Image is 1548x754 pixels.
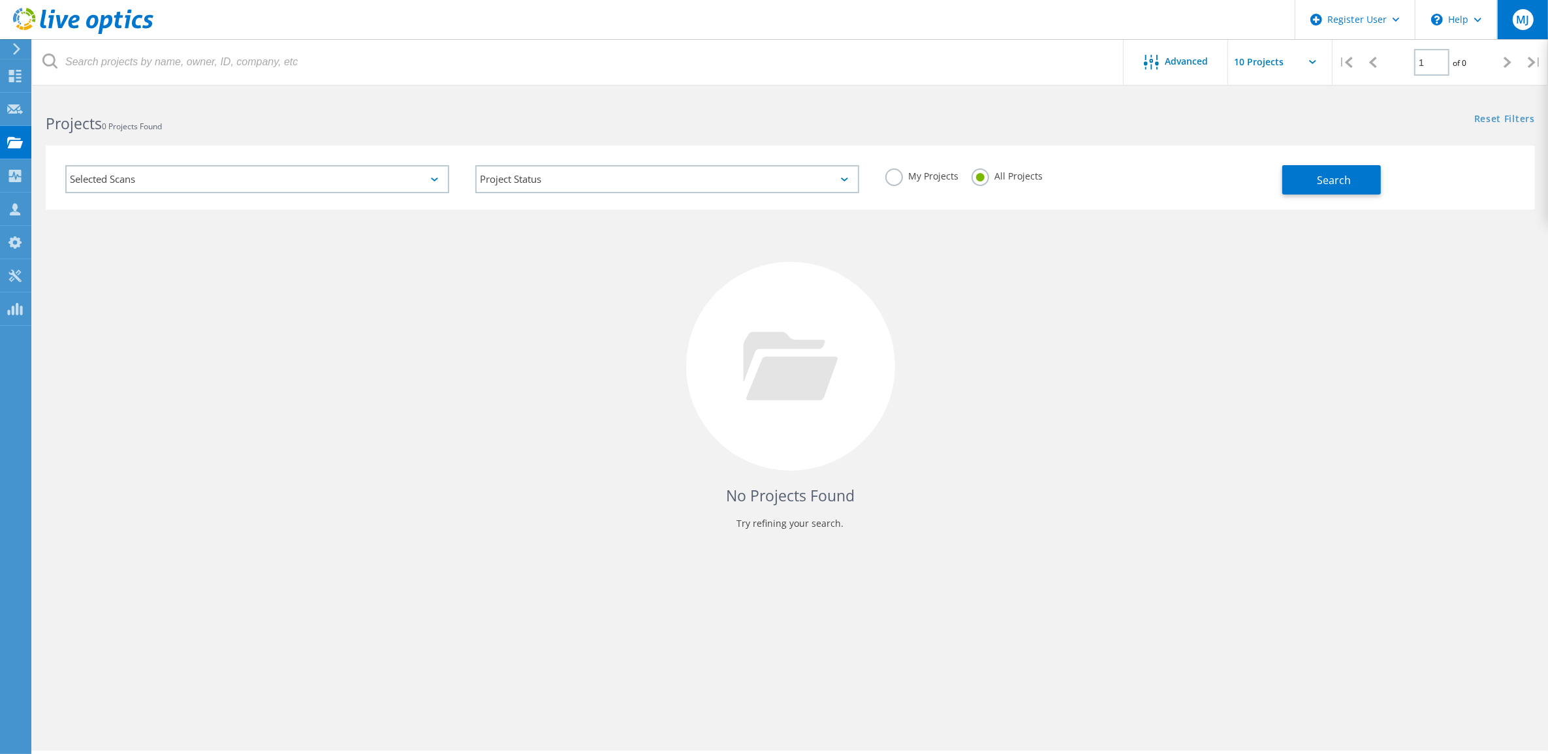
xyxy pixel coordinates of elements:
[1282,165,1381,195] button: Search
[59,513,1522,534] p: Try refining your search.
[475,165,859,193] div: Project Status
[1453,57,1466,69] span: of 0
[885,168,958,181] label: My Projects
[1474,114,1535,125] a: Reset Filters
[13,27,153,37] a: Live Optics Dashboard
[33,39,1124,85] input: Search projects by name, owner, ID, company, etc
[1521,39,1548,86] div: |
[1431,14,1443,25] svg: \n
[1333,39,1359,86] div: |
[1516,14,1529,25] span: MJ
[971,168,1043,181] label: All Projects
[1318,173,1351,187] span: Search
[46,113,102,134] b: Projects
[59,485,1522,507] h4: No Projects Found
[65,165,449,193] div: Selected Scans
[1165,57,1208,66] span: Advanced
[102,121,162,132] span: 0 Projects Found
